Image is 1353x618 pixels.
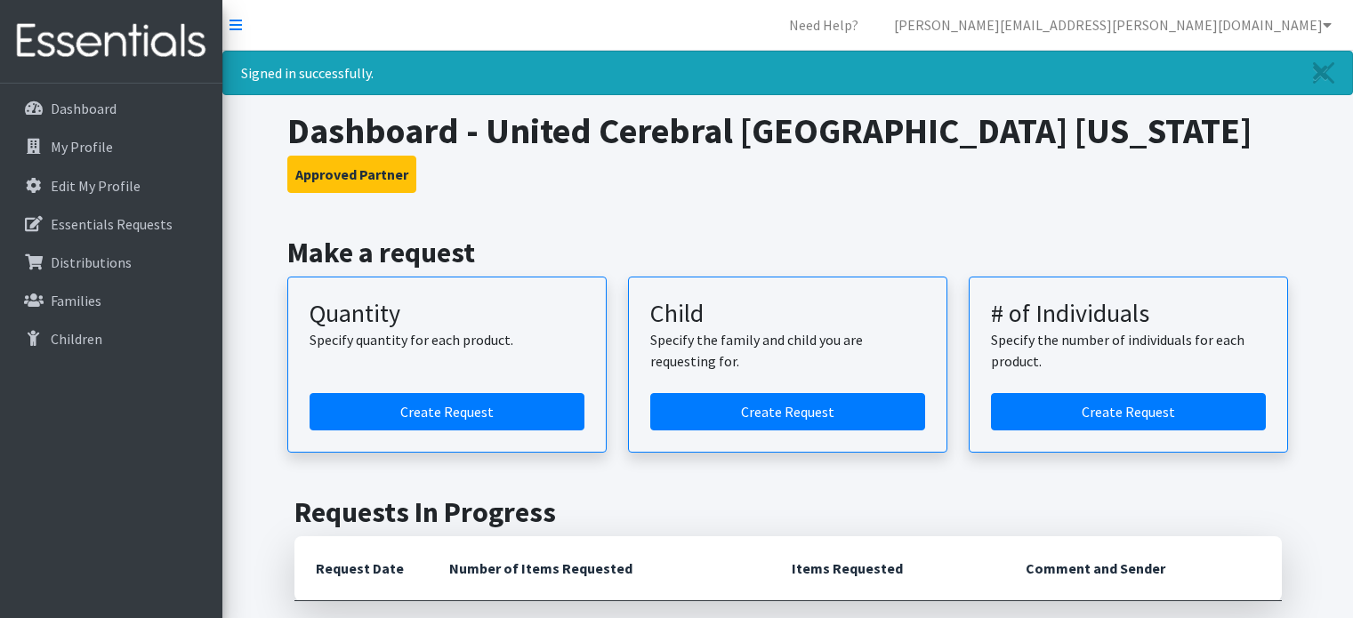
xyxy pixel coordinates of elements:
[51,215,173,233] p: Essentials Requests
[287,156,416,193] button: Approved Partner
[770,536,1004,601] th: Items Requested
[650,393,925,430] a: Create a request for a child or family
[7,245,215,280] a: Distributions
[650,299,925,329] h3: Child
[7,129,215,165] a: My Profile
[7,12,215,71] img: HumanEssentials
[1004,536,1281,601] th: Comment and Sender
[775,7,873,43] a: Need Help?
[51,138,113,156] p: My Profile
[310,329,584,350] p: Specify quantity for each product.
[310,393,584,430] a: Create a request by quantity
[428,536,771,601] th: Number of Items Requested
[7,206,215,242] a: Essentials Requests
[1295,52,1352,94] a: Close
[880,7,1346,43] a: [PERSON_NAME][EMAIL_ADDRESS][PERSON_NAME][DOMAIN_NAME]
[7,283,215,318] a: Families
[51,253,132,271] p: Distributions
[222,51,1353,95] div: Signed in successfully.
[991,299,1266,329] h3: # of Individuals
[7,91,215,126] a: Dashboard
[287,109,1288,152] h1: Dashboard - United Cerebral [GEOGRAPHIC_DATA] [US_STATE]
[7,321,215,357] a: Children
[51,177,141,195] p: Edit My Profile
[294,536,428,601] th: Request Date
[51,100,117,117] p: Dashboard
[310,299,584,329] h3: Quantity
[294,495,1282,529] h2: Requests In Progress
[991,329,1266,372] p: Specify the number of individuals for each product.
[287,236,1288,269] h2: Make a request
[650,329,925,372] p: Specify the family and child you are requesting for.
[51,292,101,309] p: Families
[51,330,102,348] p: Children
[7,168,215,204] a: Edit My Profile
[991,393,1266,430] a: Create a request by number of individuals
